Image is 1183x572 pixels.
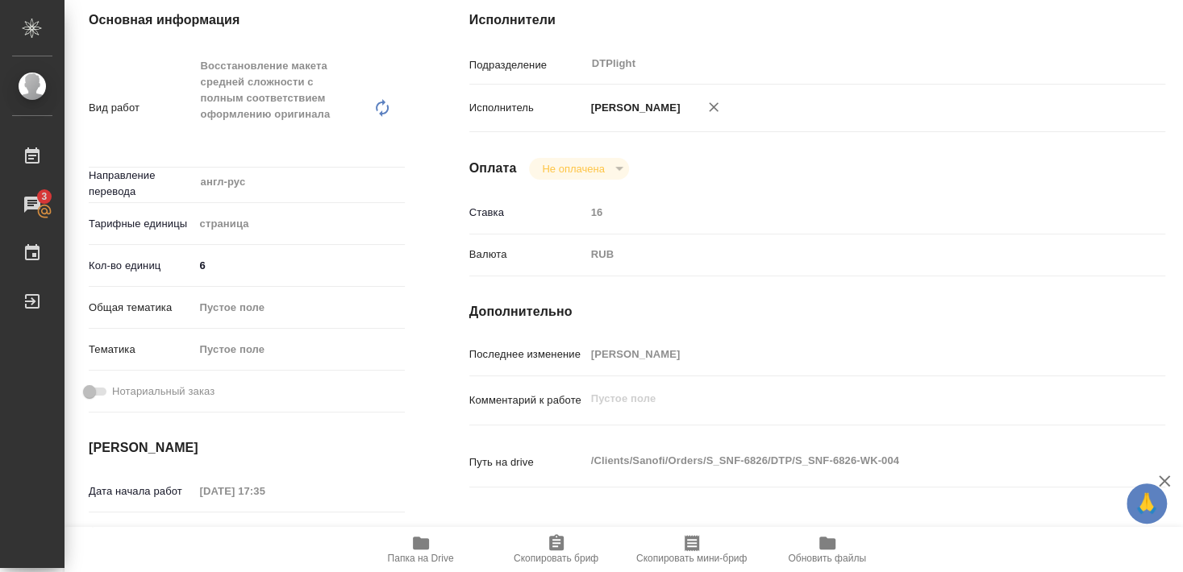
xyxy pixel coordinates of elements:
[469,159,517,178] h4: Оплата
[696,89,731,125] button: Удалить исполнителя
[31,189,56,205] span: 3
[1127,483,1167,524] button: 🙏
[89,300,194,316] p: Общая тематика
[1133,487,1160,520] span: 🙏
[469,302,1165,321] h4: Дополнительно
[585,241,1107,268] div: RUB
[469,392,585,408] p: Комментарий к работе
[469,247,585,263] p: Валюта
[89,100,194,116] p: Вид работ
[469,57,585,73] p: Подразделение
[624,527,760,572] button: Скопировать мини-бриф
[194,254,405,277] input: ✎ Введи что-нибудь
[636,553,747,564] span: Скопировать мини-бриф
[529,158,628,180] div: В работе
[469,10,1165,30] h4: Исполнители
[469,205,585,221] p: Ставка
[469,100,585,116] p: Исполнитель
[200,300,385,316] div: Пустое поле
[760,527,895,572] button: Обновить файлы
[89,342,194,358] p: Тематика
[194,336,405,363] div: Пустое поле
[4,184,60,225] a: 3
[489,527,624,572] button: Скопировать бриф
[514,553,598,564] span: Скопировать бриф
[89,168,194,200] p: Направление перевода
[194,479,335,503] input: Пустое поле
[89,438,405,458] h4: [PERSON_NAME]
[89,483,194,499] p: Дата начала работ
[112,383,215,400] span: Нотариальный заказ
[194,210,405,238] div: страница
[469,346,585,363] p: Последнее изменение
[469,454,585,470] p: Путь на drive
[585,447,1107,475] textarea: /Clients/Sanofi/Orders/S_SNF-6826/DTP/S_SNF-6826-WK-004
[585,100,681,116] p: [PERSON_NAME]
[537,162,609,176] button: Не оплачена
[89,216,194,232] p: Тарифные единицы
[194,294,405,321] div: Пустое поле
[353,527,489,572] button: Папка на Drive
[89,258,194,274] p: Кол-во единиц
[89,10,405,30] h4: Основная информация
[585,201,1107,224] input: Пустое поле
[388,553,454,564] span: Папка на Drive
[788,553,866,564] span: Обновить файлы
[200,342,385,358] div: Пустое поле
[89,523,194,555] p: Факт. дата начала работ
[585,342,1107,366] input: Пустое поле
